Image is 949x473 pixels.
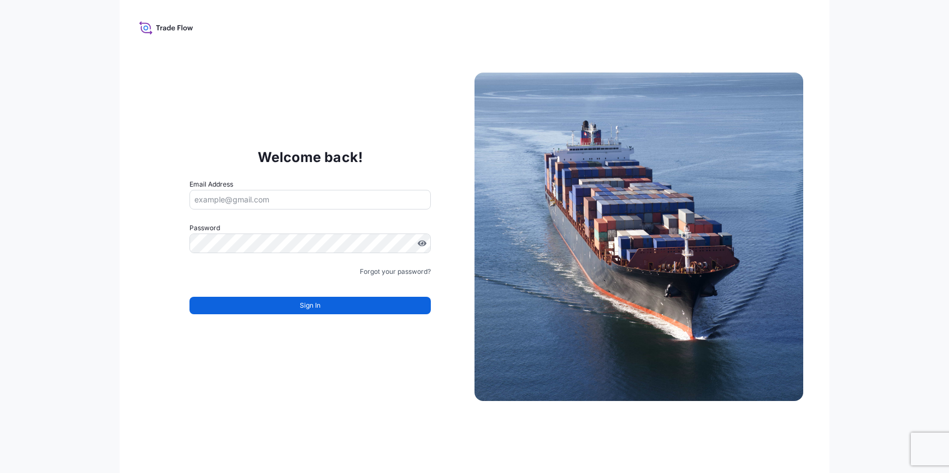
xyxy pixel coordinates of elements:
[418,239,426,248] button: Show password
[475,73,803,401] img: Ship illustration
[189,297,431,314] button: Sign In
[189,179,233,190] label: Email Address
[258,148,363,166] p: Welcome back!
[189,190,431,209] input: example@gmail.com
[300,300,321,311] span: Sign In
[360,266,431,277] a: Forgot your password?
[189,223,431,233] label: Password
